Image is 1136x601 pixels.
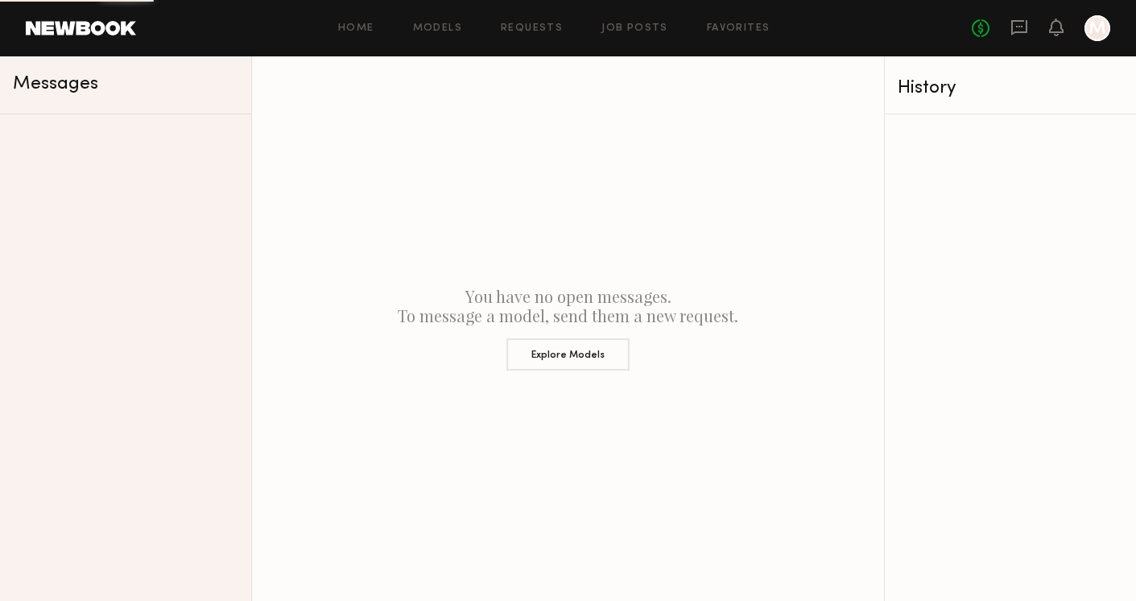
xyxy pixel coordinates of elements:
[707,23,770,34] a: Favorites
[1084,15,1110,41] a: M
[338,23,374,34] a: Home
[265,325,871,371] a: Explore Models
[13,75,98,93] span: Messages
[501,23,563,34] a: Requests
[252,56,884,601] div: You have no open messages. To message a model, send them a new request.
[506,338,630,371] button: Explore Models
[601,23,668,34] a: Job Posts
[898,79,1123,97] div: History
[413,23,462,34] a: Models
